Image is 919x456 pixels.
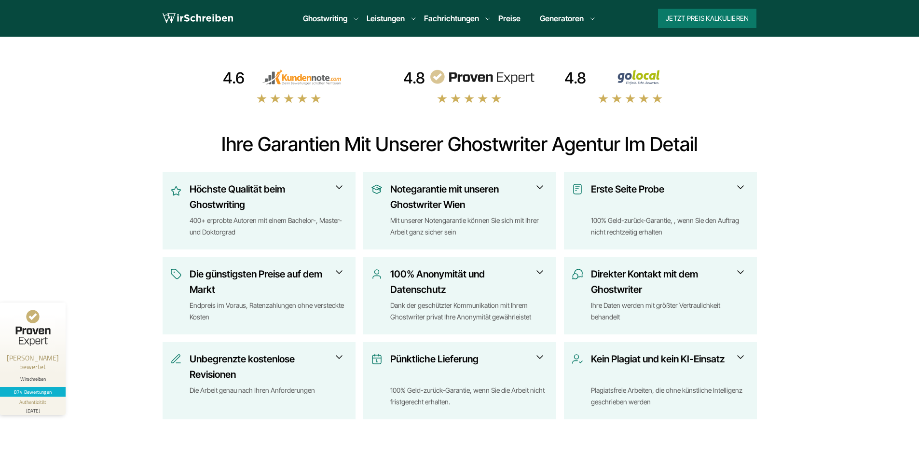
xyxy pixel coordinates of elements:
[424,13,479,24] a: Fachrichtungen
[190,385,348,408] div: Die Arbeit genau nach Ihren Anforderungen
[572,183,583,195] img: Erste Seite Probe
[190,351,342,382] h3: Unbegrenzte kostenlose Revisionen
[223,69,245,88] div: 4.6
[390,300,549,323] div: Dank der geschützter Kommunikation mit Ihrem Ghostwriter privat Ihre Anonymität gewährleistet
[390,181,542,212] h3: Notegarantie mit unseren Ghostwriter Wien
[163,11,233,26] img: logo wirschreiben
[390,351,542,382] h3: Pünktliche Lieferung
[390,385,549,408] div: 100% Geld-zurück-Garantie, wenn Sie die Arbeit nicht fristgerecht erhalten.
[190,266,342,297] h3: Die günstigsten Preise auf dem Markt
[591,300,749,323] div: Ihre Daten werden mit größter Vertraulichkeit behandelt
[303,13,347,24] a: Ghostwriting
[591,181,743,212] h3: Erste Seite Probe
[429,69,535,85] img: provenexpert reviews
[590,69,696,85] img: Wirschreiben Bewertungen
[437,93,502,104] img: stars
[540,13,584,24] a: Generatoren
[19,399,47,406] div: Authentizität
[367,13,405,24] a: Leistungen
[248,69,355,85] img: kundennote
[371,268,383,280] img: 100% Anonymität und Datenschutz
[658,9,756,28] button: Jetzt Preis kalkulieren
[170,268,182,280] img: Die günstigsten Preise auf dem Markt
[390,215,549,238] div: Mit unserer Notengarantie können Sie sich mit Ihrer Arbeit ganz sicher sein
[371,183,383,195] img: Notegarantie mit unseren Ghostwriter Wien
[390,266,542,297] h3: 100% Anonymität und Datenschutz
[572,353,583,365] img: Kein Plagiat und kein KI-Einsatz
[591,385,749,408] div: Plagiatsfreie Arbeiten, die ohne künstliche Intelligenz geschrieben werden
[163,133,757,156] h2: Ihre Garantien mit unserer Ghostwriter Agentur im Detail
[371,353,383,365] img: Pünktliche Lieferung
[170,183,182,199] img: Höchste Qualität beim Ghostwriting
[403,69,425,88] div: 4.8
[591,266,743,297] h3: Direkter Kontakt mit dem Ghostwriter
[256,93,322,104] img: stars
[591,351,743,382] h3: Kein Plagiat und kein KI-Einsatz
[190,181,342,212] h3: Höchste Qualität beim Ghostwriting
[572,268,583,280] img: Direkter Kontakt mit dem Ghostwriter
[4,406,62,413] div: [DATE]
[170,353,182,365] img: Unbegrenzte kostenlose Revisionen
[598,93,663,104] img: stars
[190,300,348,323] div: Endpreis im Voraus, Ratenzahlungen ohne versteckte Kosten
[498,14,521,23] a: Preise
[564,69,586,88] div: 4.8
[591,215,749,238] div: 100% Geld-zurück-Garantie, , wenn Sie den Auftrag nicht rechtzeitig erhalten
[190,215,348,238] div: 400+ erprobte Autoren mit einem Bachelor-, Master- und Doktorgrad
[4,376,62,382] div: Wirschreiben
